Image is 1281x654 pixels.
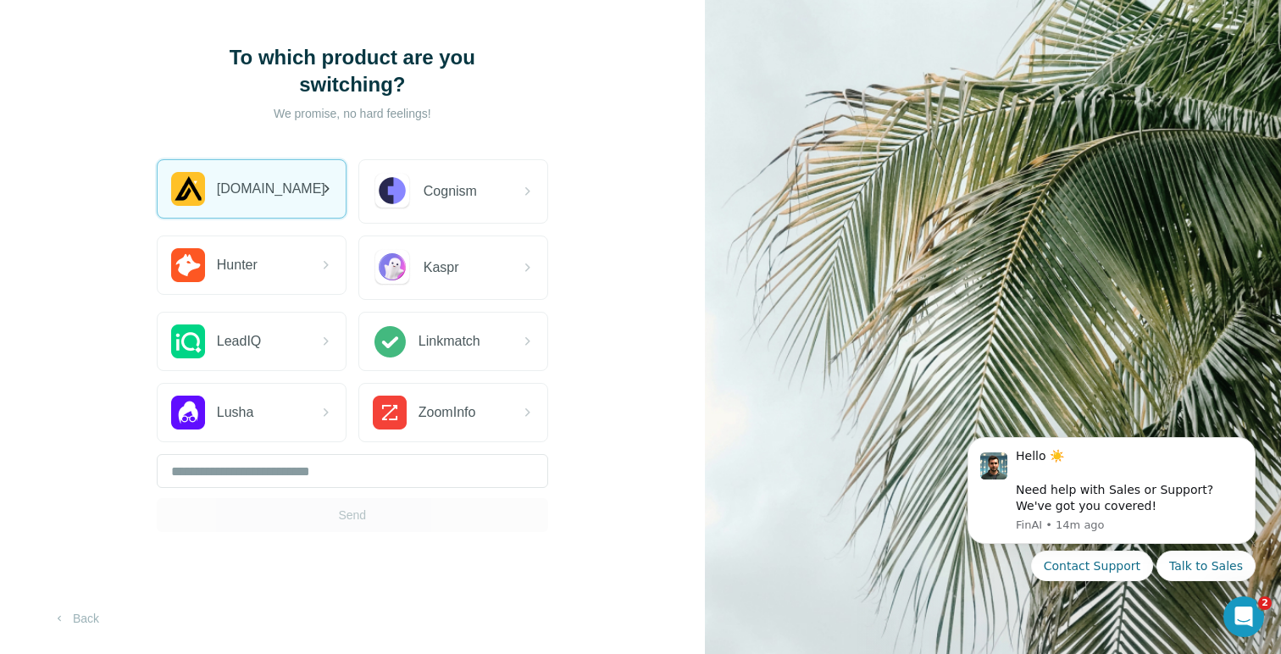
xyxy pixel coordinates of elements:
[373,172,412,211] img: Cognism Logo
[942,416,1281,646] iframe: Intercom notifications message
[171,248,205,282] img: Hunter.io Logo
[217,255,258,275] span: Hunter
[419,331,480,352] span: Linkmatch
[217,179,325,199] span: [DOMAIN_NAME]
[171,396,205,430] img: Lusha Logo
[373,396,407,430] img: ZoomInfo Logo
[217,331,261,352] span: LeadIQ
[217,402,254,423] span: Lusha
[419,402,476,423] span: ZoomInfo
[424,258,459,278] span: Kaspr
[1258,596,1272,610] span: 2
[1223,596,1264,637] iframe: Intercom live chat
[171,324,205,358] img: LeadIQ Logo
[183,105,522,122] p: We promise, no hard feelings!
[373,324,407,358] img: Linkmatch Logo
[171,172,205,206] img: Apollo.io Logo
[373,248,412,287] img: Kaspr Logo
[183,44,522,98] h1: To which product are you switching?
[41,603,111,634] button: Back
[424,181,477,202] span: Cognism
